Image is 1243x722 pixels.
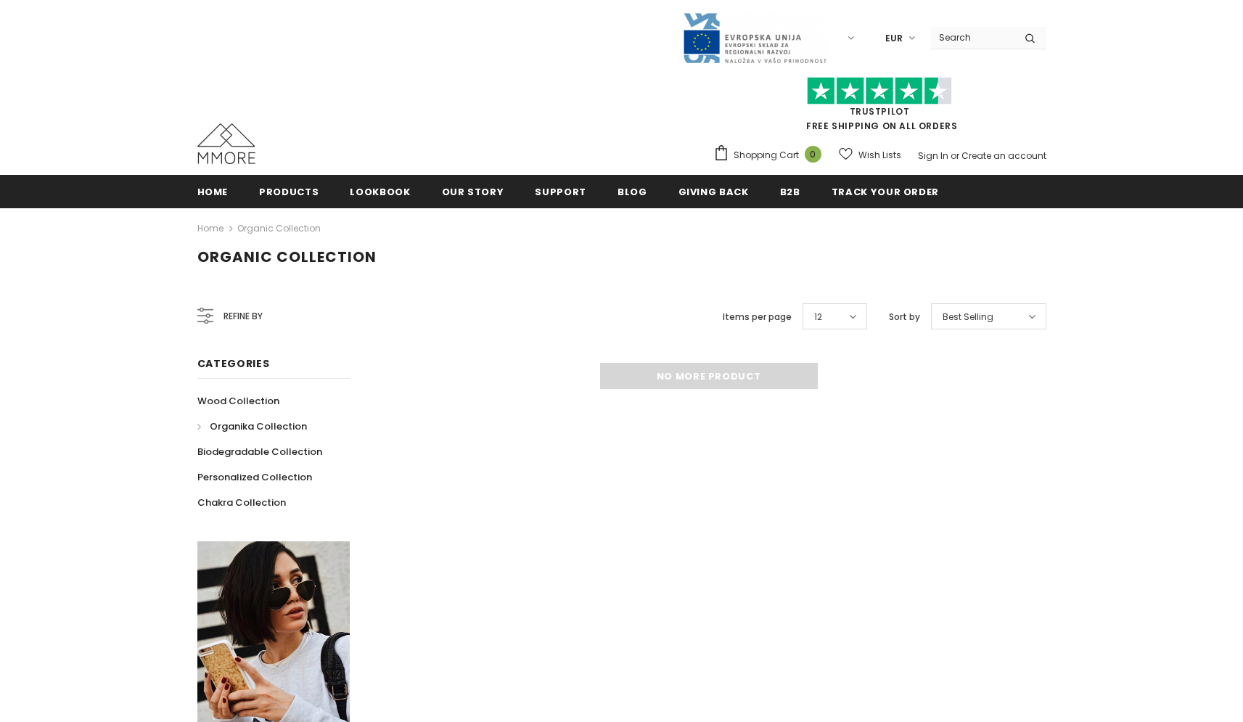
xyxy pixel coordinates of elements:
[197,439,322,464] a: Biodegradable Collection
[197,388,279,414] a: Wood Collection
[197,496,286,509] span: Chakra Collection
[885,31,903,46] span: EUR
[237,222,321,234] a: Organic Collection
[223,308,263,324] span: Refine by
[951,149,959,162] span: or
[805,146,821,163] span: 0
[889,310,920,324] label: Sort by
[807,77,952,105] img: Trust Pilot Stars
[943,310,993,324] span: Best Selling
[930,27,1014,48] input: Search Site
[197,220,223,237] a: Home
[197,490,286,515] a: Chakra Collection
[350,185,410,199] span: Lookbook
[780,185,800,199] span: B2B
[197,123,255,164] img: MMORE Cases
[535,185,586,199] span: support
[197,464,312,490] a: Personalized Collection
[197,247,377,267] span: Organic Collection
[535,175,586,208] a: support
[850,105,910,118] a: Trustpilot
[442,175,504,208] a: Our Story
[259,175,319,208] a: Products
[832,185,939,199] span: Track your order
[713,83,1046,132] span: FREE SHIPPING ON ALL ORDERS
[682,12,827,65] img: Javni Razpis
[197,414,307,439] a: Organika Collection
[618,175,647,208] a: Blog
[713,144,829,166] a: Shopping Cart 0
[210,419,307,433] span: Organika Collection
[197,356,270,371] span: Categories
[839,142,901,168] a: Wish Lists
[197,445,322,459] span: Biodegradable Collection
[350,175,410,208] a: Lookbook
[442,185,504,199] span: Our Story
[858,148,901,163] span: Wish Lists
[197,394,279,408] span: Wood Collection
[682,31,827,44] a: Javni Razpis
[678,185,749,199] span: Giving back
[618,185,647,199] span: Blog
[678,175,749,208] a: Giving back
[832,175,939,208] a: Track your order
[723,310,792,324] label: Items per page
[961,149,1046,162] a: Create an account
[918,149,948,162] a: Sign In
[197,185,229,199] span: Home
[734,148,799,163] span: Shopping Cart
[197,470,312,484] span: Personalized Collection
[197,175,229,208] a: Home
[780,175,800,208] a: B2B
[259,185,319,199] span: Products
[814,310,822,324] span: 12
